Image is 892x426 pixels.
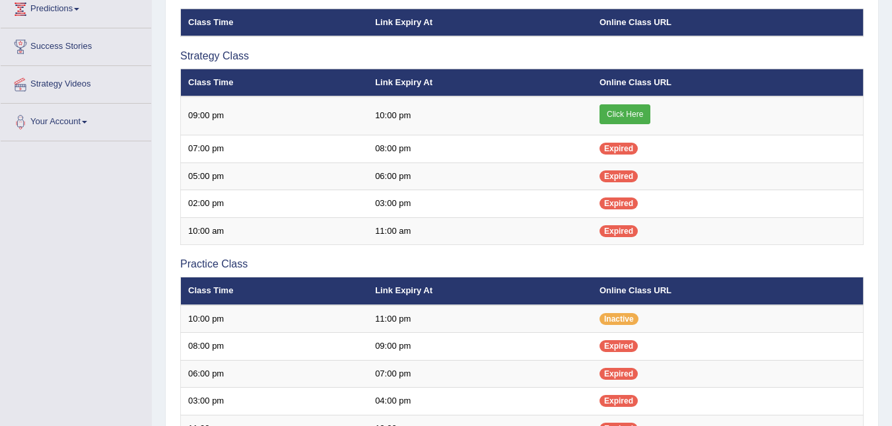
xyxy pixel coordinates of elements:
td: 11:00 am [368,217,592,245]
span: Expired [600,395,638,407]
span: Expired [600,225,638,237]
span: Expired [600,143,638,155]
th: Link Expiry At [368,277,592,305]
a: Your Account [1,104,151,137]
h3: Practice Class [180,258,864,270]
td: 06:00 pm [368,162,592,190]
th: Link Expiry At [368,69,592,96]
span: Expired [600,197,638,209]
td: 10:00 pm [368,96,592,135]
td: 04:00 pm [368,388,592,415]
td: 03:00 pm [181,388,368,415]
td: 08:00 pm [181,333,368,361]
td: 03:00 pm [368,190,592,218]
a: Strategy Videos [1,66,151,99]
th: Class Time [181,69,368,96]
td: 09:00 pm [368,333,592,361]
th: Online Class URL [592,69,864,96]
span: Inactive [600,313,638,325]
td: 07:00 pm [181,135,368,163]
td: 05:00 pm [181,162,368,190]
td: 07:00 pm [368,360,592,388]
td: 02:00 pm [181,190,368,218]
span: Expired [600,340,638,352]
td: 09:00 pm [181,96,368,135]
th: Online Class URL [592,9,864,36]
h3: Strategy Class [180,50,864,62]
td: 10:00 am [181,217,368,245]
td: 08:00 pm [368,135,592,163]
th: Online Class URL [592,277,864,305]
a: Click Here [600,104,650,124]
td: 06:00 pm [181,360,368,388]
th: Link Expiry At [368,9,592,36]
span: Expired [600,368,638,380]
a: Success Stories [1,28,151,61]
th: Class Time [181,9,368,36]
td: 11:00 pm [368,305,592,333]
td: 10:00 pm [181,305,368,333]
th: Class Time [181,277,368,305]
span: Expired [600,170,638,182]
